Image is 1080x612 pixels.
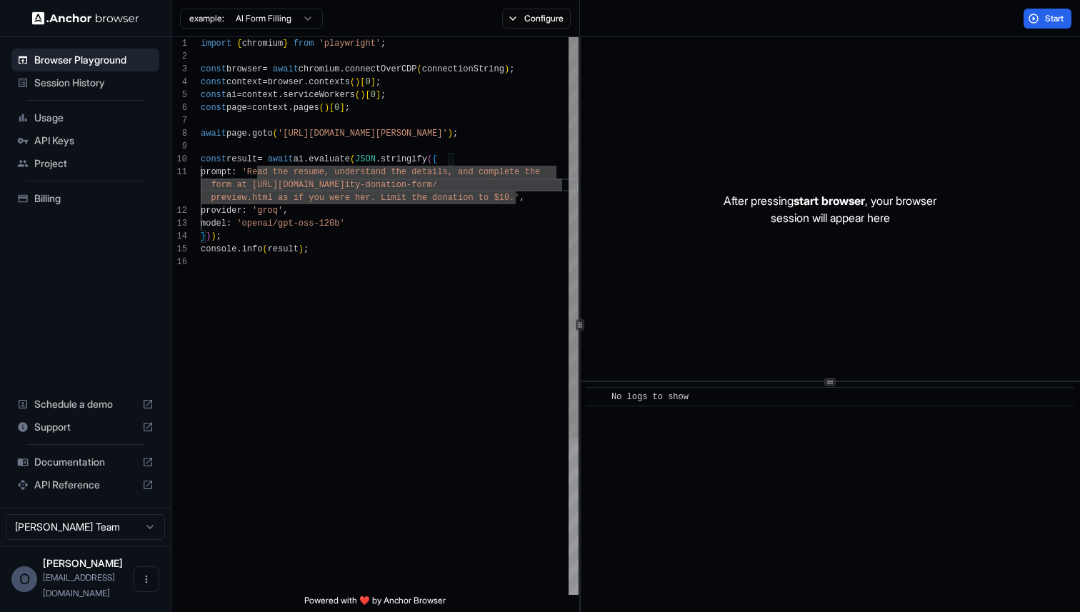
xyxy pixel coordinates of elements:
div: 2 [171,50,187,63]
span: { [432,154,437,164]
span: , [283,206,288,216]
span: Start [1045,13,1065,24]
span: : [231,167,236,177]
span: Powered with ❤️ by Anchor Browser [304,595,446,612]
span: prompt [201,167,231,177]
span: ; [304,244,309,254]
span: stringify [381,154,427,164]
span: ( [273,129,278,139]
div: Usage [11,106,159,129]
span: Schedule a demo [34,397,136,411]
span: context [252,103,288,113]
span: ) [504,64,509,74]
span: await [273,64,299,74]
div: 14 [171,230,187,243]
span: 'openai/gpt-oss-120b' [236,219,344,229]
button: Start [1024,9,1071,29]
div: 1 [171,37,187,50]
span: = [262,64,267,74]
span: ( [350,154,355,164]
span: ) [324,103,329,113]
div: Project [11,152,159,175]
div: Browser Playground [11,49,159,71]
span: n to $10.' [468,193,519,203]
span: ; [381,90,386,100]
div: 10 [171,153,187,166]
span: page [226,103,247,113]
span: ; [381,39,386,49]
div: Billing [11,187,159,210]
span: JSON [355,154,376,164]
div: API Keys [11,129,159,152]
div: API Reference [11,473,159,496]
div: O [11,566,37,592]
span: ity-donation-form/ [345,180,438,190]
div: Support [11,416,159,438]
span: lete the [499,167,541,177]
span: ( [355,90,360,100]
span: ai [226,90,236,100]
span: ; [345,103,350,113]
span: page [226,129,247,139]
div: 4 [171,76,187,89]
span: await [201,129,226,139]
span: console [201,244,236,254]
span: = [236,90,241,100]
span: Support [34,420,136,434]
span: Billing [34,191,154,206]
div: Documentation [11,451,159,473]
span: ] [371,77,376,87]
span: example: [189,13,224,24]
span: . [278,90,283,100]
span: 0 [365,77,370,87]
div: 5 [171,89,187,101]
span: ) [299,244,304,254]
span: . [339,64,344,74]
span: ) [355,77,360,87]
span: 'Read the resume, understand the details, and comp [242,167,499,177]
span: ( [417,64,422,74]
span: from [294,39,314,49]
span: [ [365,90,370,100]
span: const [201,90,226,100]
span: const [201,64,226,74]
span: '[URL][DOMAIN_NAME][PERSON_NAME]' [278,129,448,139]
span: Session History [34,76,154,90]
div: 11 [171,166,187,179]
div: 9 [171,140,187,153]
span: = [247,103,252,113]
div: 13 [171,217,187,230]
span: . [376,154,381,164]
span: 'playwright' [319,39,381,49]
span: browser [268,77,304,87]
div: 3 [171,63,187,76]
img: Anchor Logo [32,11,139,25]
span: Project [34,156,154,171]
span: ] [376,90,381,100]
button: Configure [502,9,571,29]
div: Session History [11,71,159,94]
span: : [242,206,247,216]
span: ; [453,129,458,139]
span: ) [211,231,216,241]
span: chromium [242,39,284,49]
span: No logs to show [611,392,689,402]
span: Documentation [34,455,136,469]
span: form at [URL][DOMAIN_NAME] [211,180,344,190]
span: ] [339,103,344,113]
div: 7 [171,114,187,127]
span: const [201,103,226,113]
div: 8 [171,127,187,140]
span: . [304,154,309,164]
span: info [242,244,263,254]
span: Opeyemi Awoyemi [43,557,123,569]
span: connectionString [422,64,504,74]
span: Usage [34,111,154,125]
span: ; [509,64,514,74]
div: 12 [171,204,187,217]
span: goto [252,129,273,139]
span: ​ [594,390,601,404]
span: API Keys [34,134,154,148]
span: result [226,154,257,164]
span: ; [216,231,221,241]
